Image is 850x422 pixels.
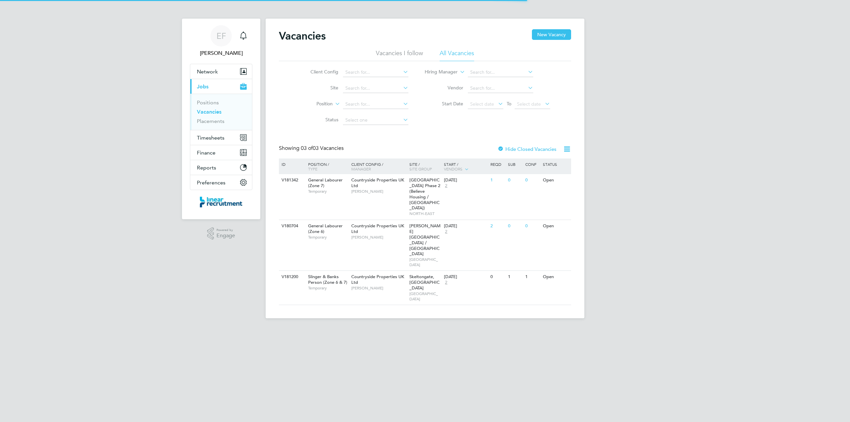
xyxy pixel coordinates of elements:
[524,271,541,283] div: 1
[190,49,252,57] span: Emma Fitzgibbons
[532,29,571,40] button: New Vacancy
[197,83,209,90] span: Jobs
[409,257,441,267] span: [GEOGRAPHIC_DATA]
[343,68,408,77] input: Search for...
[440,49,474,61] li: All Vacancies
[351,235,406,240] span: [PERSON_NAME]
[351,177,404,188] span: Countryside Properties UK Ltd
[506,271,524,283] div: 1
[216,233,235,239] span: Engage
[497,146,556,152] label: Hide Closed Vacancies
[444,183,448,189] span: 2
[489,158,506,170] div: Reqd
[409,166,432,171] span: Site Group
[197,118,224,124] a: Placements
[409,291,441,301] span: [GEOGRAPHIC_DATA]
[303,158,350,174] div: Position /
[190,79,252,94] button: Jobs
[541,158,570,170] div: Status
[351,189,406,194] span: [PERSON_NAME]
[470,101,494,107] span: Select date
[489,271,506,283] div: 0
[197,135,224,141] span: Timesheets
[351,223,404,234] span: Countryside Properties UK Ltd
[207,227,235,240] a: Powered byEngage
[279,29,326,43] h2: Vacancies
[197,99,219,106] a: Positions
[351,285,406,291] span: [PERSON_NAME]
[506,220,524,232] div: 0
[409,177,440,211] span: [GEOGRAPHIC_DATA] Phase 2 (Believe Housing / [GEOGRAPHIC_DATA])
[301,145,313,152] span: 03 of
[280,158,303,170] div: ID
[468,68,533,77] input: Search for...
[343,84,408,93] input: Search for...
[541,220,570,232] div: Open
[409,223,441,257] span: [PERSON_NAME][GEOGRAPHIC_DATA] / [GEOGRAPHIC_DATA]
[308,223,343,234] span: General Labourer (Zone 6)
[197,164,216,171] span: Reports
[190,94,252,130] div: Jobs
[506,174,524,186] div: 0
[300,85,338,91] label: Site
[190,25,252,57] a: EF[PERSON_NAME]
[343,116,408,125] input: Select one
[295,101,333,107] label: Position
[279,145,345,152] div: Showing
[444,177,487,183] div: [DATE]
[190,160,252,175] button: Reports
[308,189,348,194] span: Temporary
[541,174,570,186] div: Open
[216,32,226,40] span: EF
[489,220,506,232] div: 2
[468,84,533,93] input: Search for...
[444,223,487,229] div: [DATE]
[409,211,441,216] span: NORTH-EAST
[197,109,221,115] a: Vacancies
[301,145,344,152] span: 03 Vacancies
[343,100,408,109] input: Search for...
[506,158,524,170] div: Sub
[409,274,440,291] span: Skeltongate, [GEOGRAPHIC_DATA]
[190,175,252,190] button: Preferences
[524,158,541,170] div: Conf
[308,274,347,285] span: Slinger & Banks Person (Zone 6 & 7)
[517,101,541,107] span: Select date
[190,130,252,145] button: Timesheets
[197,68,218,75] span: Network
[444,229,448,235] span: 2
[351,274,404,285] span: Countryside Properties UK Ltd
[182,19,260,219] nav: Main navigation
[376,49,423,61] li: Vacancies I follow
[350,158,408,174] div: Client Config /
[308,177,343,188] span: General Labourer (Zone 7)
[442,158,489,175] div: Start /
[216,227,235,233] span: Powered by
[190,145,252,160] button: Finance
[308,235,348,240] span: Temporary
[425,101,463,107] label: Start Date
[408,158,443,174] div: Site /
[300,69,338,75] label: Client Config
[524,174,541,186] div: 0
[200,197,242,207] img: linearrecruitment-logo-retina.png
[444,166,463,171] span: Vendors
[197,150,215,156] span: Finance
[308,166,317,171] span: Type
[444,274,487,280] div: [DATE]
[444,280,448,285] span: 2
[280,271,303,283] div: V181200
[425,85,463,91] label: Vendor
[419,69,458,75] label: Hiring Manager
[351,166,371,171] span: Manager
[541,271,570,283] div: Open
[190,197,252,207] a: Go to home page
[489,174,506,186] div: 1
[505,99,513,108] span: To
[197,179,225,186] span: Preferences
[524,220,541,232] div: 0
[280,174,303,186] div: V181342
[300,117,338,123] label: Status
[280,220,303,232] div: V180704
[190,64,252,79] button: Network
